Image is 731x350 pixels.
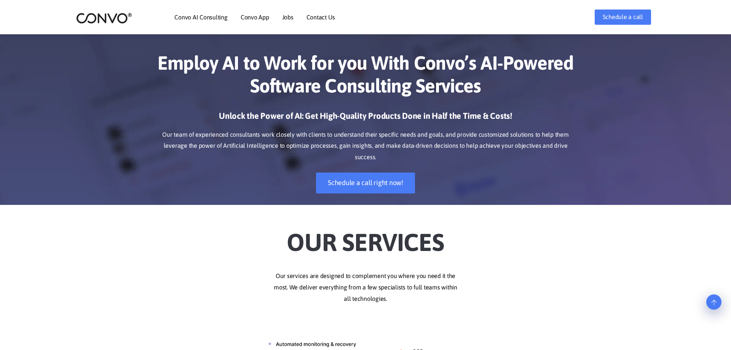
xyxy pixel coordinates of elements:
[154,129,577,163] p: Our team of experienced consultants work closely with clients to understand their specific needs ...
[154,270,577,305] p: Our services are designed to complement you where you need it the most. We deliver everything fro...
[282,14,294,20] a: Jobs
[595,10,651,25] a: Schedule a call
[174,14,227,20] a: Convo AI Consulting
[154,51,577,103] h1: Employ AI to Work for you With Convo’s AI-Powered Software Consulting Services
[241,14,269,20] a: Convo App
[154,216,577,259] h2: Our Services
[316,173,415,193] a: Schedule a call right now!
[154,110,577,127] h3: Unlock the Power of AI: Get High-Quality Products Done in Half the Time & Costs!
[76,12,132,24] img: logo_2.png
[306,14,335,20] a: Contact Us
